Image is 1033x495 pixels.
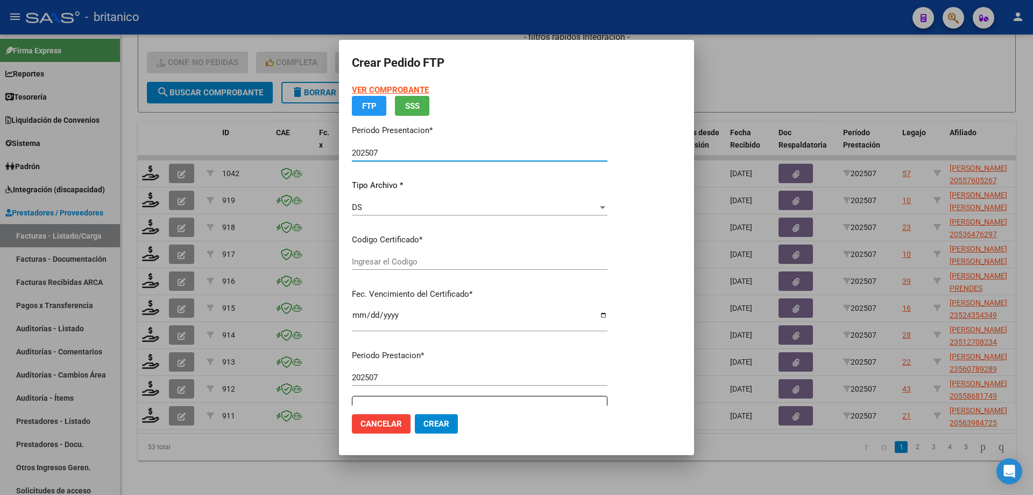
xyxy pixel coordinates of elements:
[352,96,386,116] button: FTP
[395,96,429,116] button: SSS
[360,419,402,429] span: Cancelar
[352,350,607,362] p: Periodo Prestacion
[423,419,449,429] span: Crear
[352,234,607,246] p: Codigo Certificado
[352,203,362,212] span: DS
[352,414,411,434] button: Cancelar
[352,53,681,73] h2: Crear Pedido FTP
[415,414,458,434] button: Crear
[352,85,429,95] a: VER COMPROBANTE
[361,405,607,417] p: TO 2 X Semana
[361,406,431,415] strong: Comentario Legajo:
[362,101,377,111] span: FTP
[996,458,1022,484] div: Open Intercom Messenger
[352,179,607,192] p: Tipo Archivo *
[352,124,607,137] p: Periodo Presentacion
[352,288,607,301] p: Fec. Vencimiento del Certificado
[405,101,420,111] span: SSS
